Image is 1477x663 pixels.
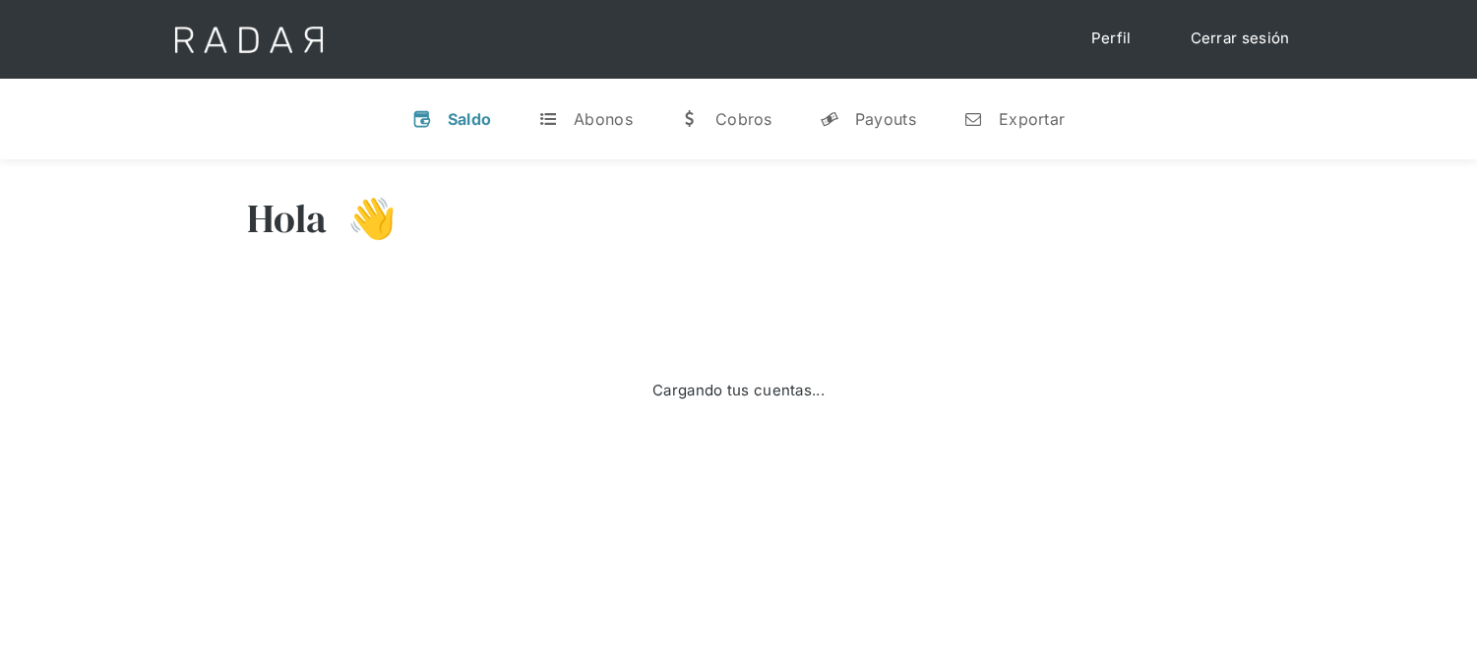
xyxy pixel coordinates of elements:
[999,109,1065,129] div: Exportar
[412,109,432,129] div: v
[715,109,772,129] div: Cobros
[652,380,825,402] div: Cargando tus cuentas...
[680,109,700,129] div: w
[574,109,633,129] div: Abonos
[963,109,983,129] div: n
[820,109,839,129] div: y
[1171,20,1310,58] a: Cerrar sesión
[855,109,916,129] div: Payouts
[328,194,397,243] h3: 👋
[247,194,328,243] h3: Hola
[538,109,558,129] div: t
[1072,20,1151,58] a: Perfil
[448,109,492,129] div: Saldo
